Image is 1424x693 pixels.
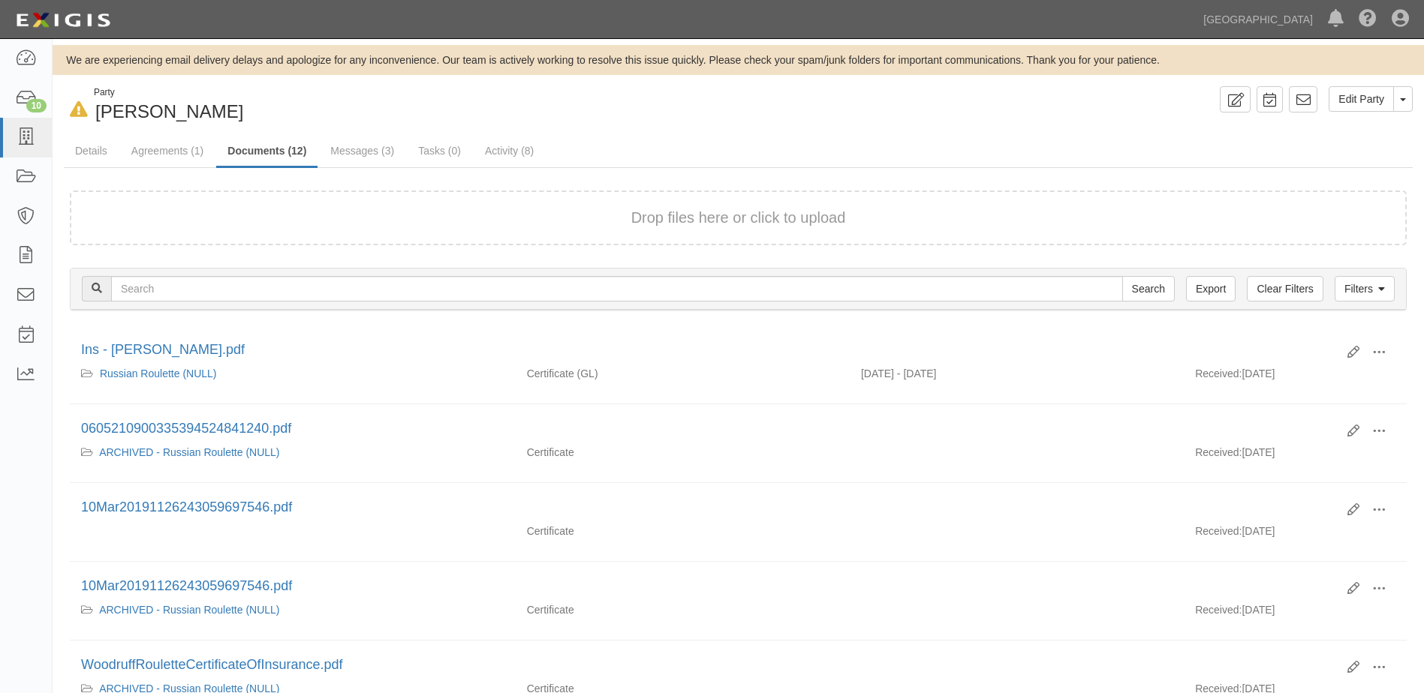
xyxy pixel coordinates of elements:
[81,655,1336,675] div: WoodruffRouletteCertificateOfInsurance.pdf
[81,421,291,436] a: 0605210900335394524841240.pdf
[407,136,472,166] a: Tasks (0)
[81,577,1336,596] div: 10Mar20191126243059697546.pdf
[11,7,115,34] img: logo-5460c22ac91f19d4615b14bd174203de0afe785f0fc80cf4dbbc73dc1793850b.png
[516,602,850,617] div: Certificate
[1184,445,1407,467] div: [DATE]
[1335,276,1395,301] a: Filters
[64,136,119,166] a: Details
[53,52,1424,67] div: We are experiencing email delivery delays and apologize for any inconvenience. Our team is active...
[1184,602,1407,625] div: [DATE]
[850,445,1184,445] div: Effective - Expiration
[1195,602,1242,617] p: Received:
[1329,86,1394,112] a: Edit Party
[850,681,1184,682] div: Effective - Expiration
[1195,523,1242,538] p: Received:
[81,602,504,617] div: ARCHIVED - Russian Roulette (NULL)
[99,446,279,458] a: ARCHIVED - Russian Roulette (NULL)
[81,340,1336,360] div: Ins - Wiliam Woodruff.pdf
[81,498,1336,517] div: 10Mar20191126243059697546.pdf
[1184,523,1407,546] div: [DATE]
[95,101,243,121] span: [PERSON_NAME]
[1122,276,1175,301] input: Search
[81,499,292,514] a: 10Mar20191126243059697546.pdf
[1247,276,1323,301] a: Clear Filters
[1195,366,1242,381] p: Received:
[516,523,850,538] div: Certificate
[100,367,217,379] a: Russian Roulette (NULL)
[516,445,850,460] div: Certificate
[1184,366,1407,388] div: [DATE]
[81,342,245,357] a: Ins - [PERSON_NAME].pdf
[850,366,1184,381] div: Effective 06/12/2025 - Expiration 06/12/2026
[1186,276,1236,301] a: Export
[1359,10,1377,28] i: Help Center - Complianz
[70,102,88,118] i: In Default since 06/02/2025
[99,604,279,616] a: ARCHIVED - Russian Roulette (NULL)
[1196,4,1320,34] a: [GEOGRAPHIC_DATA]
[474,136,545,166] a: Activity (8)
[81,419,1336,439] div: 0605210900335394524841240.pdf
[216,136,318,168] a: Documents (12)
[111,276,1123,301] input: Search
[850,523,1184,524] div: Effective - Expiration
[319,136,405,166] a: Messages (3)
[94,86,243,99] div: Party
[64,86,727,124] div: William H Woodruff
[81,445,504,460] div: ARCHIVED - Russian Roulette (NULL)
[120,136,215,166] a: Agreements (1)
[516,366,850,381] div: General Liability
[81,657,343,672] a: WoodruffRouletteCertificateOfInsurance.pdf
[81,366,504,381] div: Russian Roulette (NULL)
[26,99,47,112] div: 10
[631,207,846,229] button: Drop files here or click to upload
[1195,445,1242,460] p: Received:
[81,578,292,593] a: 10Mar20191126243059697546.pdf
